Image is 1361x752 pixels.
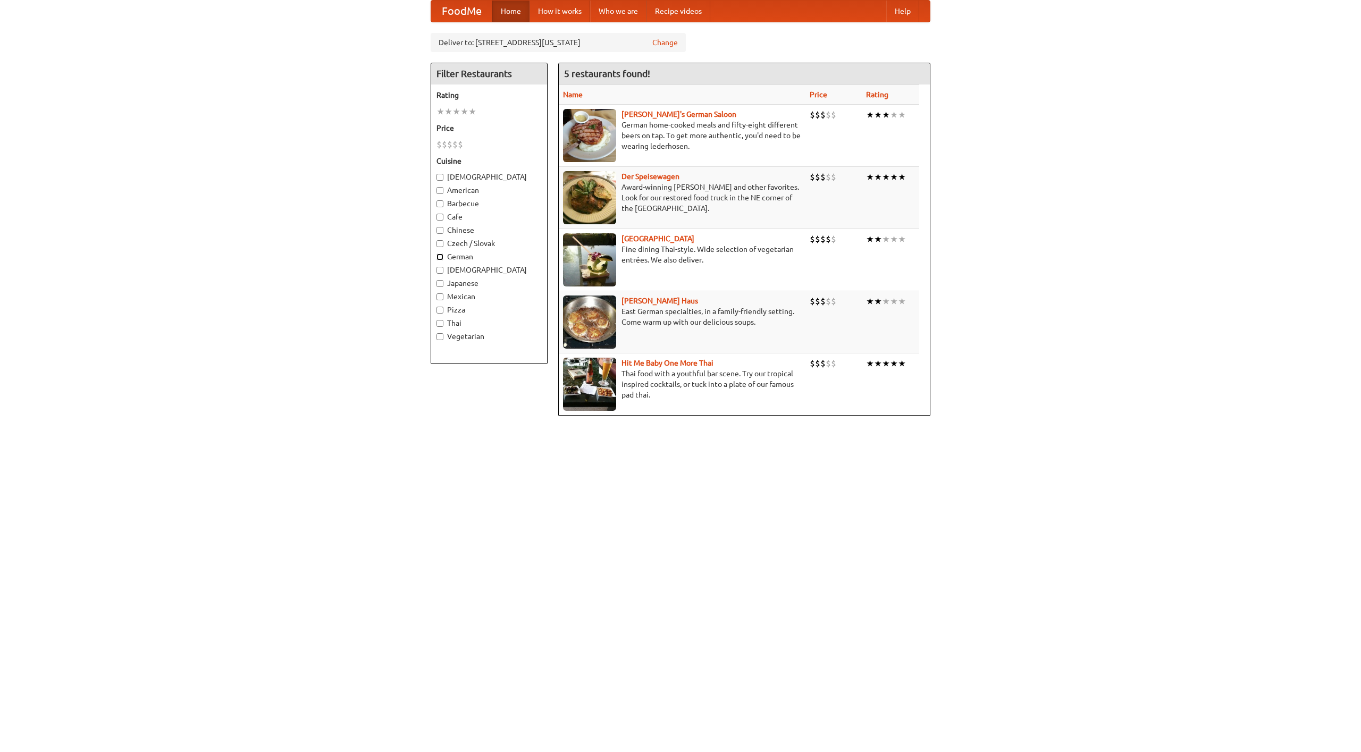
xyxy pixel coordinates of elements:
li: $ [442,139,447,150]
li: $ [810,295,815,307]
li: ★ [866,109,874,121]
label: Mexican [436,291,542,302]
label: Thai [436,318,542,328]
li: ★ [890,233,898,245]
li: $ [815,171,820,183]
li: $ [831,109,836,121]
li: ★ [468,106,476,117]
li: $ [815,358,820,369]
p: German home-cooked meals and fifty-eight different beers on tap. To get more authentic, you'd nee... [563,120,801,151]
a: How it works [530,1,590,22]
label: Czech / Slovak [436,238,542,249]
li: ★ [866,358,874,369]
p: Fine dining Thai-style. Wide selection of vegetarian entrées. We also deliver. [563,244,801,265]
img: satay.jpg [563,233,616,286]
p: Award-winning [PERSON_NAME] and other favorites. Look for our restored food truck in the NE corne... [563,182,801,214]
img: kohlhaus.jpg [563,295,616,349]
li: ★ [866,171,874,183]
li: ★ [898,358,906,369]
a: Change [652,37,678,48]
h4: Filter Restaurants [431,63,547,85]
li: ★ [898,171,906,183]
li: ★ [898,109,906,121]
img: babythai.jpg [563,358,616,411]
li: $ [826,109,831,121]
a: Der Speisewagen [621,172,679,181]
a: [GEOGRAPHIC_DATA] [621,234,694,243]
label: [DEMOGRAPHIC_DATA] [436,265,542,275]
li: ★ [452,106,460,117]
label: [DEMOGRAPHIC_DATA] [436,172,542,182]
li: ★ [866,233,874,245]
li: ★ [882,358,890,369]
li: ★ [874,233,882,245]
li: $ [820,233,826,245]
div: Deliver to: [STREET_ADDRESS][US_STATE] [431,33,686,52]
input: Pizza [436,307,443,314]
li: ★ [898,233,906,245]
li: $ [810,358,815,369]
li: $ [831,295,836,307]
li: $ [815,295,820,307]
li: $ [810,109,815,121]
li: $ [831,171,836,183]
li: $ [815,109,820,121]
li: ★ [874,171,882,183]
li: $ [436,139,442,150]
b: Hit Me Baby One More Thai [621,359,713,367]
li: $ [810,171,815,183]
a: Help [886,1,919,22]
li: ★ [890,109,898,121]
input: Mexican [436,293,443,300]
li: $ [831,358,836,369]
li: $ [458,139,463,150]
li: ★ [882,233,890,245]
li: ★ [444,106,452,117]
li: ★ [460,106,468,117]
li: ★ [882,295,890,307]
li: $ [826,171,831,183]
li: ★ [874,358,882,369]
input: Japanese [436,280,443,287]
ng-pluralize: 5 restaurants found! [564,69,650,79]
label: Vegetarian [436,331,542,342]
li: $ [820,358,826,369]
li: $ [810,233,815,245]
li: $ [820,109,826,121]
input: [DEMOGRAPHIC_DATA] [436,174,443,181]
li: ★ [882,171,890,183]
li: $ [815,233,820,245]
img: esthers.jpg [563,109,616,162]
label: Chinese [436,225,542,235]
input: Thai [436,320,443,327]
li: ★ [436,106,444,117]
p: East German specialties, in a family-friendly setting. Come warm up with our delicious soups. [563,306,801,327]
li: ★ [882,109,890,121]
li: $ [447,139,452,150]
a: Who we are [590,1,646,22]
h5: Rating [436,90,542,100]
label: American [436,185,542,196]
input: German [436,254,443,260]
b: [PERSON_NAME]'s German Saloon [621,110,736,119]
label: German [436,251,542,262]
li: ★ [890,171,898,183]
input: American [436,187,443,194]
label: Japanese [436,278,542,289]
li: ★ [866,295,874,307]
li: ★ [874,295,882,307]
li: $ [826,358,831,369]
li: $ [820,171,826,183]
li: ★ [898,295,906,307]
li: $ [826,233,831,245]
a: FoodMe [431,1,492,22]
li: ★ [874,109,882,121]
a: Home [492,1,530,22]
li: $ [826,295,831,307]
p: Thai food with a youthful bar scene. Try our tropical inspired cocktails, or tuck into a plate of... [563,368,801,400]
a: Name [563,90,583,99]
input: Vegetarian [436,333,443,340]
label: Cafe [436,212,542,222]
li: $ [452,139,458,150]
